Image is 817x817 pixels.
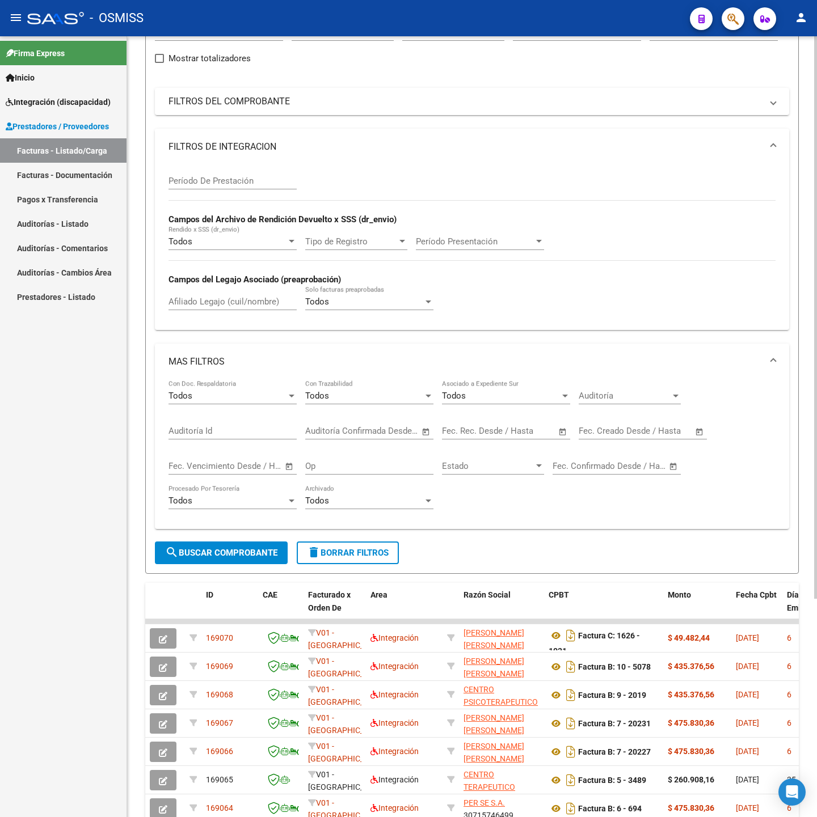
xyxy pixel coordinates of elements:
span: [DATE] [736,662,759,671]
i: Descargar documento [563,686,578,704]
mat-icon: delete [307,545,321,559]
mat-panel-title: MAS FILTROS [169,355,762,368]
span: Integración [370,803,419,812]
strong: Factura B: 7 - 20231 [578,719,651,728]
div: FILTROS DE INTEGRACION [155,165,789,330]
input: Fecha fin [635,426,690,436]
datatable-header-cell: CPBT [544,583,663,633]
span: Período Presentación [416,236,534,247]
span: 35 [787,775,796,784]
span: 169066 [206,747,233,756]
strong: $ 475.830,36 [668,803,714,812]
button: Open calendar [420,425,433,438]
span: 169067 [206,718,233,727]
span: Estado [442,461,534,471]
strong: Factura C: 1626 - 1021 [549,631,640,655]
span: Buscar Comprobante [165,548,277,558]
input: Fecha inicio [169,461,214,471]
i: Descargar documento [563,626,578,645]
span: Razón Social [464,590,511,599]
button: Buscar Comprobante [155,541,288,564]
span: [DATE] [736,690,759,699]
button: Borrar Filtros [297,541,399,564]
span: Tipo de Registro [305,236,397,247]
div: 27235676090 [464,712,540,735]
strong: $ 49.482,44 [668,633,710,642]
div: 27209515208 [464,626,540,650]
span: Todos [169,236,192,247]
div: 27235676090 [464,655,540,679]
input: Fecha fin [498,426,553,436]
span: 6 [787,747,791,756]
span: [DATE] [736,803,759,812]
span: ID [206,590,213,599]
strong: Factura B: 9 - 2019 [578,691,646,700]
span: Todos [169,391,192,401]
button: Open calendar [283,460,296,473]
div: Open Intercom Messenger [778,778,806,806]
i: Descargar documento [563,658,578,676]
div: 30715167154 [464,768,540,792]
span: [PERSON_NAME] [PERSON_NAME] [464,713,524,735]
span: Integración [370,747,419,756]
span: 6 [787,662,791,671]
datatable-header-cell: Fecha Cpbt [731,583,782,633]
mat-expansion-panel-header: FILTROS DE INTEGRACION [155,129,789,165]
span: Area [370,590,388,599]
input: Fecha inicio [553,461,599,471]
span: [PERSON_NAME] [PERSON_NAME] [464,628,524,650]
datatable-header-cell: CAE [258,583,304,633]
span: 169070 [206,633,233,642]
span: Facturado x Orden De [308,590,351,612]
span: [DATE] [736,775,759,784]
mat-icon: person [794,11,808,24]
span: 169064 [206,803,233,812]
span: [PERSON_NAME] [PERSON_NAME] [464,742,524,764]
button: Open calendar [557,425,570,438]
span: Fecha Cpbt [736,590,777,599]
datatable-header-cell: ID [201,583,258,633]
span: Todos [442,391,466,401]
span: Todos [305,496,329,506]
span: Todos [305,391,329,401]
span: [DATE] [736,747,759,756]
span: Integración [370,775,419,784]
div: 27235676090 [464,740,540,764]
i: Descargar documento [563,743,578,761]
input: Fecha fin [225,461,280,471]
span: Integración [370,662,419,671]
span: Monto [668,590,691,599]
strong: $ 435.376,56 [668,690,714,699]
strong: Campos del Archivo de Rendición Devuelto x SSS (dr_envio) [169,214,397,225]
input: Fecha inicio [305,426,351,436]
span: 169069 [206,662,233,671]
span: Borrar Filtros [307,548,389,558]
strong: Factura B: 6 - 694 [578,804,642,813]
strong: Factura B: 7 - 20227 [578,747,651,756]
span: Prestadores / Proveedores [6,120,109,133]
span: 169068 [206,690,233,699]
span: Todos [169,496,192,506]
input: Fecha inicio [442,426,488,436]
span: Integración [370,718,419,727]
span: Integración [370,690,419,699]
span: Firma Express [6,47,65,60]
strong: Factura B: 5 - 3489 [578,776,646,785]
strong: $ 475.830,36 [668,718,714,727]
datatable-header-cell: Monto [663,583,731,633]
span: Mostrar totalizadores [169,52,251,65]
span: PER SE S.A. [464,798,505,807]
div: 30712040145 [464,683,540,707]
span: [PERSON_NAME] [PERSON_NAME] [464,657,524,679]
input: Fecha inicio [579,426,625,436]
i: Descargar documento [563,771,578,789]
span: - OSMISS [90,6,144,31]
div: MAS FILTROS [155,380,789,529]
mat-expansion-panel-header: MAS FILTROS [155,344,789,380]
button: Open calendar [693,425,706,438]
span: Integración [370,633,419,642]
input: Fecha fin [609,461,664,471]
strong: Campos del Legajo Asociado (preaprobación) [169,274,341,285]
button: Open calendar [667,460,680,473]
strong: $ 475.830,36 [668,747,714,756]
